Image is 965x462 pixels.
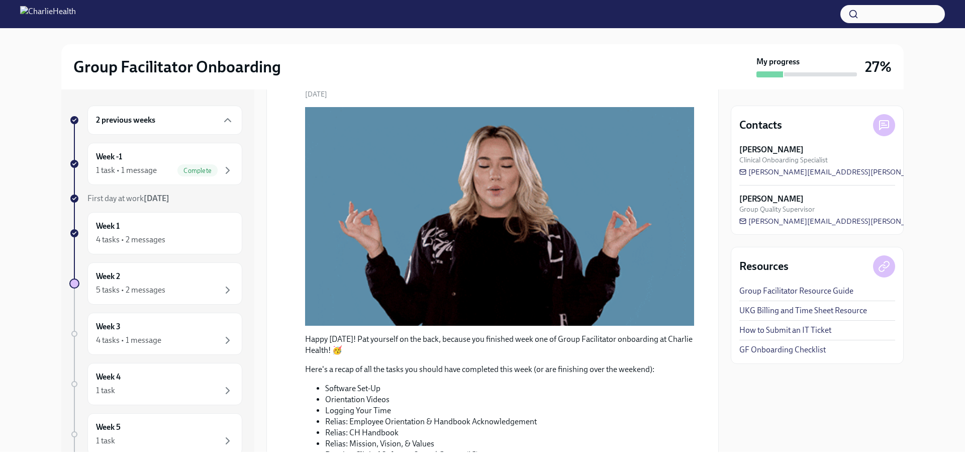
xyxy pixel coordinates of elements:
[69,143,242,185] a: Week -11 task • 1 messageComplete
[739,155,828,165] span: Clinical Onboarding Specialist
[96,285,165,296] div: 5 tasks • 2 messages
[325,405,694,416] li: Logging Your Time
[756,56,800,67] strong: My progress
[87,194,169,203] span: First day at work
[96,435,115,446] div: 1 task
[96,234,165,245] div: 4 tasks • 2 messages
[69,413,242,455] a: Week 51 task
[325,449,694,460] li: Docebo: Clinical Software Setup | Groups (IC)
[739,118,782,133] h4: Contacts
[865,58,892,76] h3: 27%
[739,325,831,336] a: How to Submit an IT Ticket
[96,321,121,332] h6: Week 3
[305,107,694,326] button: Zoom image
[739,286,853,297] a: Group Facilitator Resource Guide
[96,385,115,396] div: 1 task
[305,364,694,375] p: Here's a recap of all the tasks you should have completed this week (or are finishing over the we...
[96,372,121,383] h6: Week 4
[69,262,242,305] a: Week 25 tasks • 2 messages
[96,165,157,176] div: 1 task • 1 message
[144,194,169,203] strong: [DATE]
[69,212,242,254] a: Week 14 tasks • 2 messages
[305,334,694,356] p: Happy [DATE]! Pat yourself on the back, because you finished week one of Group Facilitator onboar...
[69,193,242,204] a: First day at work[DATE]
[325,394,694,405] li: Orientation Videos
[96,335,161,346] div: 4 tasks • 1 message
[739,344,826,355] a: GF Onboarding Checklist
[739,144,804,155] strong: [PERSON_NAME]
[325,383,694,394] li: Software Set-Up
[305,89,327,99] span: [DATE]
[96,221,120,232] h6: Week 1
[739,259,789,274] h4: Resources
[20,6,76,22] img: CharlieHealth
[96,151,122,162] h6: Week -1
[73,57,281,77] h2: Group Facilitator Onboarding
[325,416,694,427] li: Relias: Employee Orientation & Handbook Acknowledgement
[325,427,694,438] li: Relias: CH Handbook
[69,313,242,355] a: Week 34 tasks • 1 message
[325,438,694,449] li: Relias: Mission, Vision, & Values
[739,305,867,316] a: UKG Billing and Time Sheet Resource
[739,205,815,214] span: Group Quality Supervisor
[69,363,242,405] a: Week 41 task
[96,271,120,282] h6: Week 2
[739,194,804,205] strong: [PERSON_NAME]
[96,115,155,126] h6: 2 previous weeks
[96,422,121,433] h6: Week 5
[177,167,218,174] span: Complete
[87,106,242,135] div: 2 previous weeks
